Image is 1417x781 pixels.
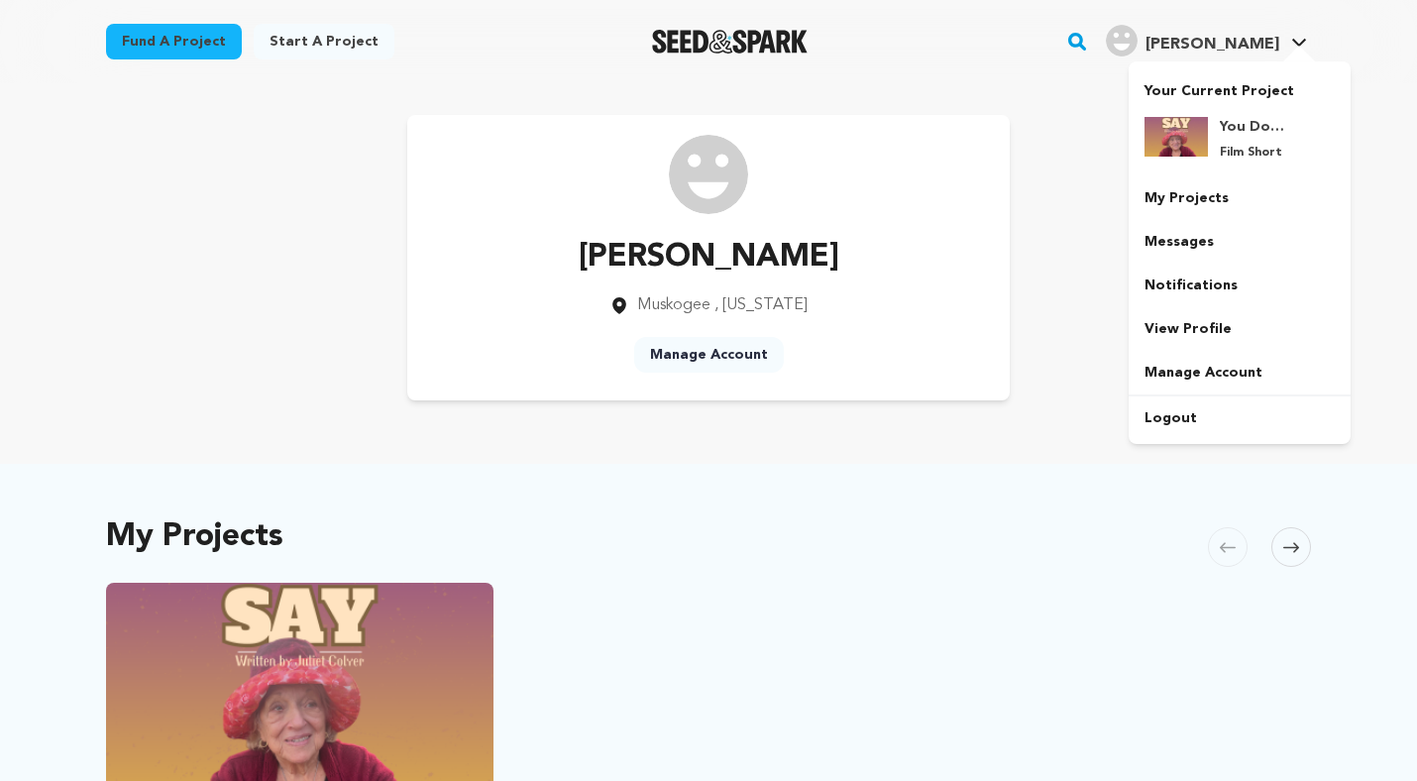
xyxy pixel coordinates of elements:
img: Seed&Spark Logo Dark Mode [652,30,808,54]
img: user.png [1106,25,1138,56]
span: Muskogee [637,297,710,313]
a: Fund a project [106,24,242,59]
h4: You Don't Say [1220,117,1291,137]
p: [PERSON_NAME] [579,234,839,281]
a: Messages [1129,220,1351,264]
span: Juliet C.'s Profile [1102,21,1311,62]
div: Juliet C.'s Profile [1106,25,1279,56]
a: Start a project [254,24,394,59]
p: Film Short [1220,145,1291,161]
a: Seed&Spark Homepage [652,30,808,54]
img: 14c6744ac302cc1b.png [1144,117,1208,157]
span: , [US_STATE] [714,297,808,313]
a: Manage Account [634,337,784,373]
a: Juliet C.'s Profile [1102,21,1311,56]
a: Notifications [1129,264,1351,307]
a: Manage Account [1129,351,1351,394]
a: Your Current Project You Don't Say Film Short [1144,73,1335,176]
h2: My Projects [106,523,283,551]
p: Your Current Project [1144,73,1335,101]
a: View Profile [1129,307,1351,351]
img: /img/default-images/user/medium/user.png image [669,135,748,214]
a: My Projects [1129,176,1351,220]
span: [PERSON_NAME] [1145,37,1279,53]
a: Logout [1129,396,1351,440]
